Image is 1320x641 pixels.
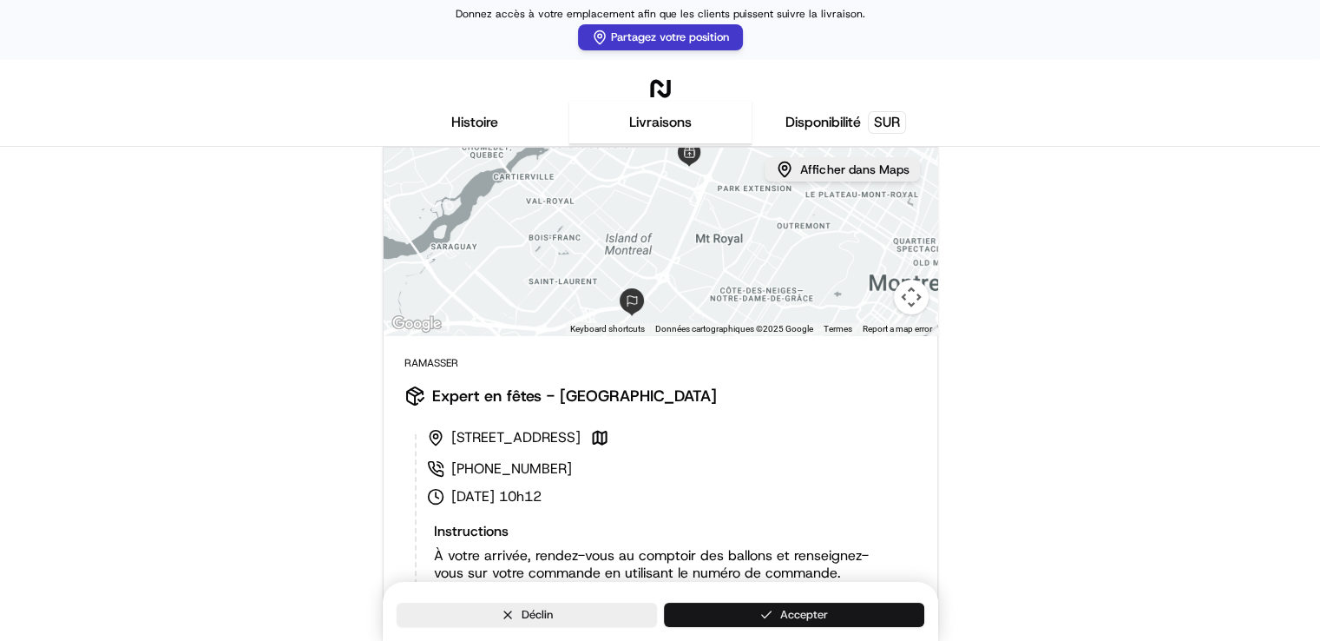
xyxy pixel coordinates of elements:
[434,546,869,599] font: À votre arrivée, rendez-vous au comptoir des ballons et renseignez-vous sur votre commande en uti...
[451,487,542,506] font: [DATE] 10h12
[451,428,581,446] font: [STREET_ADDRESS]
[824,324,852,334] a: Termes
[522,607,553,622] font: Déclin
[434,522,509,540] font: Instructions
[664,603,924,627] button: Accepter
[655,324,813,334] font: Données cartographiques ©2025 Google
[451,459,572,478] font: [PHONE_NUMBER]
[388,313,445,335] img: Google
[456,7,865,21] font: Donnez accès à votre emplacement afin que les clients puissent suivre la livraison.
[432,386,717,406] font: Expert en fêtes - [GEOGRAPHIC_DATA]
[780,607,828,622] font: Accepter
[629,113,692,131] font: Livraisons
[388,313,445,335] a: Ouvrir cette zone dans Google Maps (ouvre une nouvelle fenêtre)
[404,356,458,370] font: Ramasser
[578,24,743,50] button: Partagez votre position
[785,113,861,131] font: Disponibilité
[765,157,920,182] button: Afficher dans Maps
[611,30,729,44] font: Partagez votre position
[800,162,909,177] font: Afficher dans Maps
[863,324,932,334] a: Report a map error
[427,426,882,450] button: [STREET_ADDRESS]
[874,113,900,131] font: SUR
[451,113,498,131] font: Histoire
[427,460,882,478] a: [PHONE_NUMBER]
[397,603,657,627] button: Déclin
[894,280,929,314] button: Commandes de la caméra cartographique
[570,323,645,335] button: Raccourcis clavier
